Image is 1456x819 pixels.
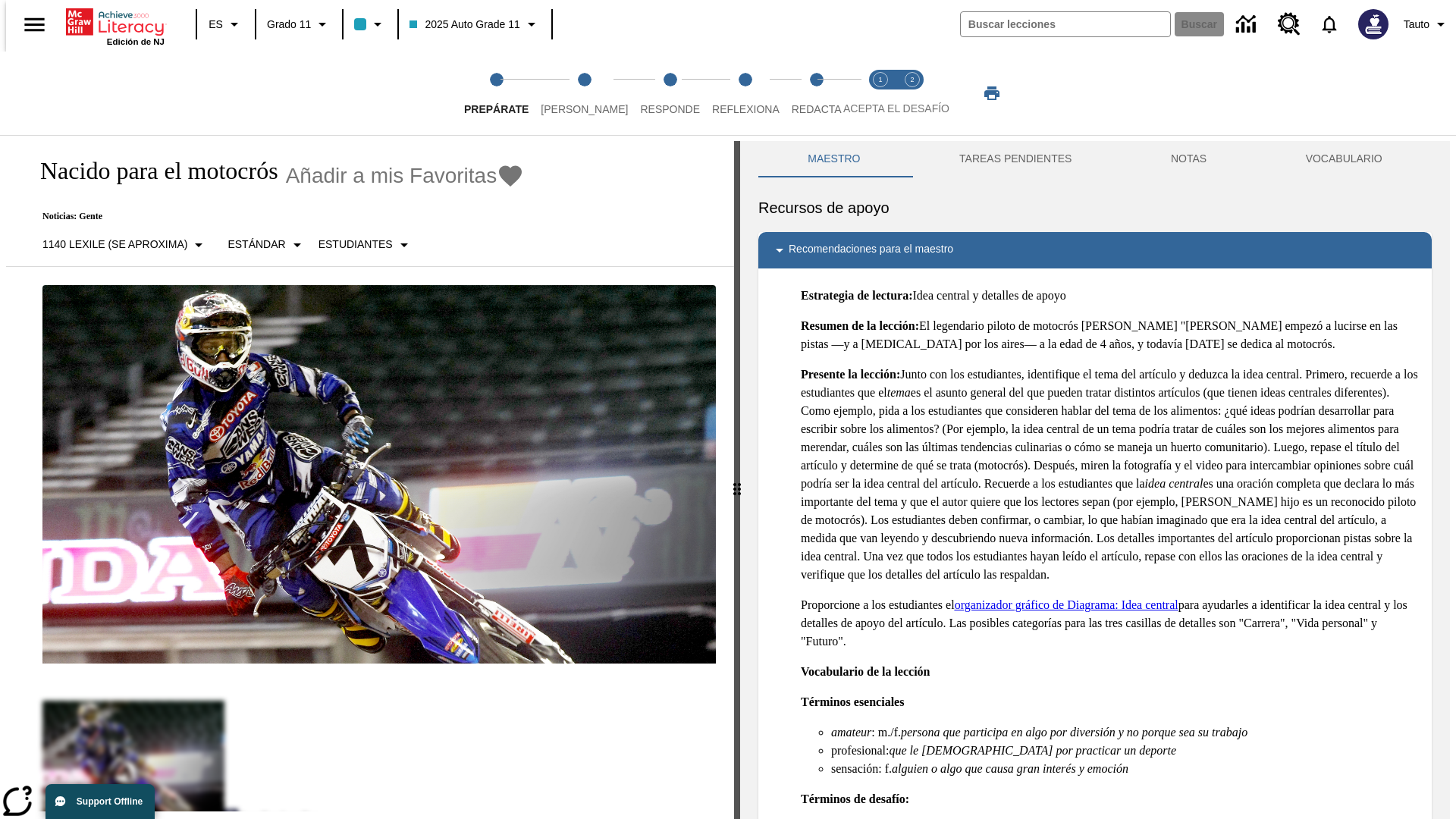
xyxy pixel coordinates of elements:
[758,141,910,177] button: Maestro
[901,726,1247,739] em: persona que participa en algo por diversión y no porque sea su trabajo
[801,695,904,708] strong: Términos esenciales
[831,760,1420,778] li: sensación: f.
[286,162,525,189] button: Añadir a mis Favoritas - Nacido para el motocrós
[318,237,393,253] p: Estudiantes
[628,52,712,135] button: Responde step 3 of 5
[202,11,250,38] button: Lenguaje: ES, Selecciona un idioma
[541,103,628,115] span: [PERSON_NAME]
[910,76,914,83] text: 2
[221,231,312,259] button: Tipo de apoyo, Estándar
[801,368,900,381] strong: Presente la lección:
[831,726,871,739] em: amateur
[758,232,1432,268] div: Recomendaciones para el maestro
[1310,5,1349,44] a: Notificaciones
[1358,9,1389,39] img: Avatar
[801,289,913,302] strong: Estrategia de lectura:
[36,231,214,259] button: Seleccione Lexile, 1140 Lexile (Se aproxima)
[1145,477,1203,490] em: idea central
[42,285,716,664] img: El corredor de motocrós James Stewart vuela por los aires en su motocicleta de montaña
[464,103,529,115] span: Prepárate
[831,723,1420,742] li: : m./f.
[24,211,524,222] p: Noticias: Gente
[45,784,155,819] button: Support Offline
[801,366,1420,584] p: Junto con los estudiantes, identifique el tema del artículo y deduzca la idea central. Primero, r...
[6,141,734,811] div: reading
[42,237,187,253] p: 1140 Lexile (Se aproxima)
[758,196,1432,220] h6: Recursos de apoyo
[286,164,497,188] span: Añadir a mis Favoritas
[77,796,143,807] span: Support Offline
[801,317,1420,353] p: El legendario piloto de motocrós [PERSON_NAME] "[PERSON_NAME] empezó a lucirse en las pistas —y a...
[107,37,165,46] span: Edición de NJ
[831,742,1420,760] li: profesional:
[209,17,223,33] span: ES
[961,12,1170,36] input: Buscar campo
[801,596,1420,651] p: Proporcione a los estudiantes el para ayudarles a identificar la idea central y los detalles de a...
[878,76,882,83] text: 1
[66,5,165,46] div: Portada
[740,141,1450,819] div: activity
[968,80,1016,107] button: Imprimir
[24,157,278,185] h1: Nacido para el motocrós
[858,52,902,135] button: Acepta el desafío lee step 1 of 2
[312,231,419,259] button: Seleccionar estudiante
[640,103,700,115] span: Responde
[1256,141,1432,177] button: VOCABULARIO
[801,287,1420,305] p: Idea central y detalles de apoyo
[1349,5,1398,44] button: Escoja un nuevo avatar
[801,792,909,805] strong: Términos de desafío:
[792,103,842,115] span: Redacta
[889,744,1176,757] em: que le [DEMOGRAPHIC_DATA] por practicar un deporte
[734,141,740,819] div: Pulsa la tecla de intro o la barra espaciadora y luego presiona las flechas de derecha e izquierd...
[892,762,1128,775] em: alguien o algo que causa gran interés y emoción
[1269,4,1310,45] a: Centro de recursos, Se abrirá en una pestaña nueva.
[529,52,640,135] button: Lee step 2 of 5
[227,237,285,253] p: Estándar
[403,11,546,38] button: Clase: 2025 Auto Grade 11, Selecciona una clase
[758,141,1432,177] div: Instructional Panel Tabs
[261,11,337,38] button: Grado: Grado 11, Elige un grado
[887,386,911,399] em: tema
[890,52,934,135] button: Acepta el desafío contesta step 2 of 2
[1227,4,1269,45] a: Centro de información
[700,52,792,135] button: Reflexiona step 4 of 5
[712,103,780,115] span: Reflexiona
[780,52,854,135] button: Redacta step 5 of 5
[452,52,541,135] button: Prepárate step 1 of 5
[801,665,930,678] strong: Vocabulario de la lección
[843,102,949,115] span: ACEPTA EL DESAFÍO
[910,141,1122,177] button: TAREAS PENDIENTES
[1122,141,1257,177] button: NOTAS
[348,11,393,38] button: El color de la clase es azul claro. Cambiar el color de la clase.
[789,241,953,259] p: Recomendaciones para el maestro
[955,598,1178,611] a: organizador gráfico de Diagrama: Idea central
[1404,17,1429,33] span: Tauto
[409,17,519,33] span: 2025 Auto Grade 11
[267,17,311,33] span: Grado 11
[12,2,57,47] button: Abrir el menú lateral
[1398,11,1456,38] button: Perfil/Configuración
[801,319,919,332] strong: Resumen de la lección:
